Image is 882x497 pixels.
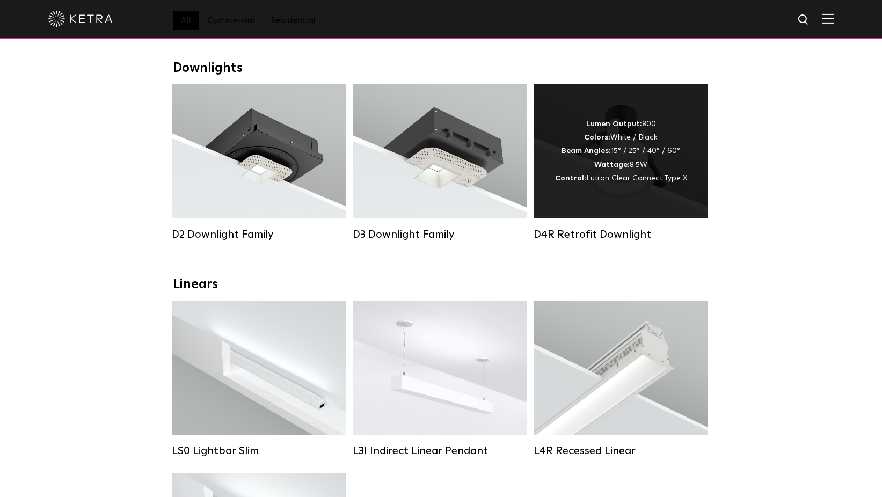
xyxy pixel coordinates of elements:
a: L3I Indirect Linear Pendant Lumen Output:400 / 600 / 800 / 1000Housing Colors:White / BlackContro... [353,301,527,457]
a: LS0 Lightbar Slim Lumen Output:200 / 350Colors:White / BlackControl:X96 Controller [172,301,346,457]
strong: Wattage: [594,161,630,169]
div: L4R Recessed Linear [534,444,708,457]
div: Downlights [173,61,710,76]
img: Hamburger%20Nav.svg [822,13,834,24]
a: L4R Recessed Linear Lumen Output:400 / 600 / 800 / 1000Colors:White / BlackControl:Lutron Clear C... [534,301,708,457]
a: D3 Downlight Family Lumen Output:700 / 900 / 1100Colors:White / Black / Silver / Bronze / Paintab... [353,84,527,241]
span: Lutron Clear Connect Type X [586,174,687,182]
div: Linears [173,277,710,293]
div: LS0 Lightbar Slim [172,444,346,457]
strong: Beam Angles: [562,147,611,155]
a: D4R Retrofit Downlight Lumen Output:800Colors:White / BlackBeam Angles:15° / 25° / 40° / 60°Watta... [534,84,708,241]
div: D2 Downlight Family [172,228,346,241]
strong: Control: [555,174,586,182]
div: D3 Downlight Family [353,228,527,241]
strong: Colors: [584,134,610,141]
div: L3I Indirect Linear Pendant [353,444,527,457]
div: 800 White / Black 15° / 25° / 40° / 60° 8.5W [555,118,687,185]
img: ketra-logo-2019-white [48,11,113,27]
a: D2 Downlight Family Lumen Output:1200Colors:White / Black / Gloss Black / Silver / Bronze / Silve... [172,84,346,241]
img: search icon [797,13,811,27]
strong: Lumen Output: [586,120,642,128]
div: D4R Retrofit Downlight [534,228,708,241]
